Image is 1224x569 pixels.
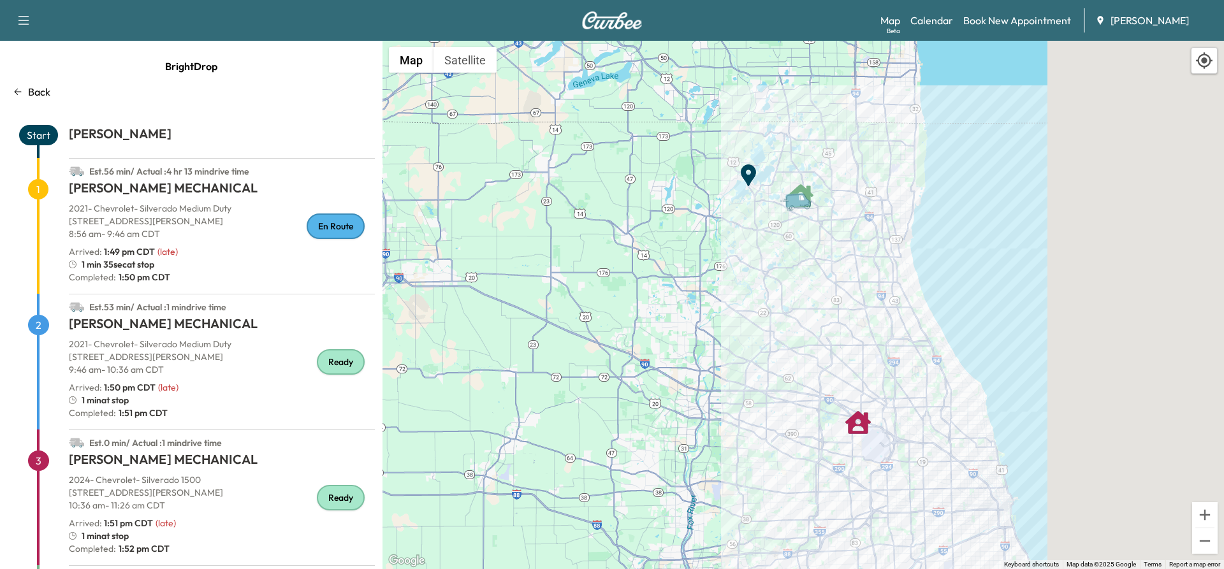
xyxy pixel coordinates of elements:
[69,350,375,363] p: [STREET_ADDRESS][PERSON_NAME]
[963,13,1071,28] a: Book New Appointment
[69,499,375,512] p: 10:36 am - 11:26 am CDT
[69,517,153,529] p: Arrived :
[28,450,49,471] span: 3
[386,552,428,569] img: Google
[69,450,375,473] h1: [PERSON_NAME] MECHANICAL
[69,215,375,227] p: [STREET_ADDRESS][PERSON_NAME]
[69,125,375,148] h1: [PERSON_NAME]
[1144,561,1162,568] a: Terms (opens in new tab)
[1067,561,1136,568] span: Map data ©2025 Google
[779,179,824,201] gmp-advanced-marker: Van
[82,258,154,271] span: 1 min 35sec at stop
[386,552,428,569] a: Open this area in Google Maps (opens a new window)
[887,26,900,36] div: Beta
[317,349,365,375] div: Ready
[28,315,49,335] span: 2
[736,156,761,182] gmp-advanced-marker: End Point
[1169,561,1220,568] a: Report a map error
[69,486,375,499] p: [STREET_ADDRESS][PERSON_NAME]
[116,407,168,419] span: 1:51 pm CDT
[116,542,170,555] span: 1:52 pm CDT
[69,407,375,419] p: Completed:
[82,394,129,407] span: 1 min at stop
[104,382,156,393] span: 1:50 pm CDT
[69,381,156,394] p: Arrived :
[69,227,375,240] p: 8:56 am - 9:46 am CDT
[880,13,900,28] a: MapBeta
[69,542,375,555] p: Completed:
[156,517,176,529] span: ( late )
[69,338,375,350] p: 2021 - Chevrolet - Silverado Medium Duty
[89,301,226,313] span: Est. 53 min / Actual : 1 min drive time
[158,382,178,393] span: ( late )
[317,485,365,510] div: Ready
[89,166,249,177] span: Est. 56 min / Actual : 4 hr 13 min drive time
[307,213,365,239] div: En Route
[69,202,375,215] p: 2021 - Chevrolet - Silverado Medium Duty
[69,473,375,486] p: 2024 - Chevrolet - Silverado 1500
[1192,502,1218,528] button: Zoom in
[89,437,222,449] span: Est. 0 min / Actual : 1 min drive time
[19,125,58,145] span: Start
[69,363,375,376] p: 9:46 am - 10:36 am CDT
[69,179,375,202] h1: [PERSON_NAME] MECHANICAL
[165,54,217,79] span: BrightDrop
[433,47,497,73] button: Show satellite imagery
[28,179,48,199] span: 1
[116,271,170,284] span: 1:50 pm CDT
[910,13,953,28] a: Calendar
[1192,528,1218,554] button: Zoom out
[1111,13,1189,28] span: [PERSON_NAME]
[581,11,643,29] img: Curbee Logo
[157,246,178,257] span: ( late )
[788,176,813,202] gmp-advanced-marker: REYES RODRIGUEZ
[28,84,50,99] p: Back
[389,47,433,73] button: Show street map
[82,529,129,542] span: 1 min at stop
[104,246,155,257] span: 1:49 pm CDT
[1191,47,1218,74] div: Recenter map
[69,245,155,258] p: Arrived :
[69,271,375,284] p: Completed:
[69,315,375,338] h1: [PERSON_NAME] MECHANICAL
[104,517,153,529] span: 1:51 pm CDT
[1004,560,1059,569] button: Keyboard shortcuts
[845,403,871,429] gmp-advanced-marker: STANTON MECHANICAL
